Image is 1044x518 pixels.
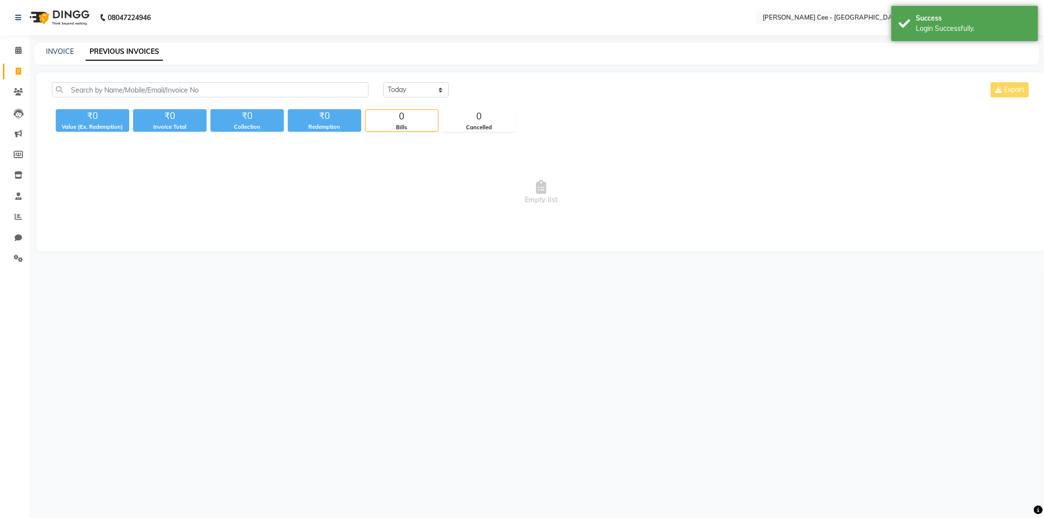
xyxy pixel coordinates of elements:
div: ₹0 [288,109,361,123]
div: Success [916,13,1031,24]
div: Bills [366,123,438,132]
div: Collection [210,123,284,131]
input: Search by Name/Mobile/Email/Invoice No [52,82,369,97]
div: Invoice Total [133,123,207,131]
a: PREVIOUS INVOICES [86,43,163,61]
div: ₹0 [210,109,284,123]
div: Login Successfully. [916,24,1031,34]
div: Value (Ex. Redemption) [56,123,129,131]
img: logo [25,4,92,31]
span: Empty list [52,143,1031,241]
b: 08047224946 [108,4,151,31]
div: Redemption [288,123,361,131]
div: ₹0 [133,109,207,123]
div: Cancelled [443,123,515,132]
div: 0 [443,110,515,123]
div: 0 [366,110,438,123]
div: ₹0 [56,109,129,123]
a: INVOICE [46,47,74,56]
